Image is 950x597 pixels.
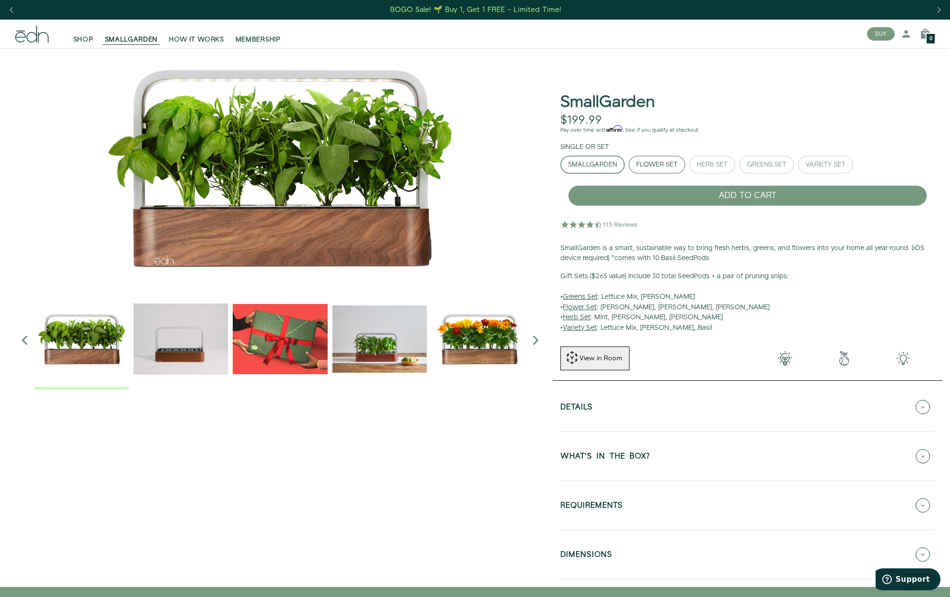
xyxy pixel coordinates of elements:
[755,351,815,366] img: 001-light-bulb.png
[560,272,789,281] b: Gift Sets ($265 value) Include 30 total SeedPods + a pair of pruning snips:
[560,243,935,264] p: SmallGarden is a smart, sustainable way to bring fresh herbs, greens, and flowers into your home ...
[526,331,545,350] i: Next slide
[629,156,685,174] button: Flower Set
[747,161,786,168] div: Greens Set
[390,2,563,17] a: BOGO Sale! 🌱 Buy 1, Get 1 FREE – Limited Time!
[697,161,728,168] div: Herb Set
[432,292,526,388] div: 5 / 6
[560,538,935,571] button: DIMENSIONS
[105,35,158,44] span: SMALLGARDEN
[560,403,593,414] h5: Details
[568,185,927,206] button: ADD TO CART
[689,156,735,174] button: Herb Set
[563,313,590,322] u: Herb Set
[34,292,129,388] div: 1 / 6
[332,292,427,386] img: edn-smallgarden-mixed-herbs-table-product-2000px_1024x.jpg
[560,452,650,463] h5: WHAT'S IN THE BOX?
[560,272,935,334] p: • : Lettuce Mix, [PERSON_NAME] • : [PERSON_NAME], [PERSON_NAME], [PERSON_NAME] • : Mint, [PERSON_...
[560,142,609,152] label: Single or Set
[560,489,935,522] button: REQUIREMENTS
[560,551,612,562] h5: DIMENSIONS
[332,292,427,388] div: 4 / 6
[815,351,874,366] img: green-earth.png
[563,292,598,302] u: Greens Set
[874,351,933,366] img: edn-smallgarden-tech.png
[230,23,287,44] a: MEMBERSHIP
[560,156,625,174] button: SmallGarden
[563,323,597,333] u: Variety Set
[99,23,164,44] a: SMALLGARDEN
[805,161,846,168] div: Variety Set
[134,292,228,386] img: edn-trim-basil.2021-09-07_14_55_24_1024x.gif
[560,215,639,234] img: 4.5 star rating
[15,48,545,287] img: Official-EDN-SMALLGARDEN-HERB-HERO-SLV-2000px_4096x.png
[560,94,655,111] h1: SmallGarden
[169,35,224,44] span: HOW IT WORKS
[929,36,932,42] span: 0
[867,27,895,41] button: BUY
[73,35,93,44] span: SHOP
[607,126,622,132] span: Affirm
[15,331,34,350] i: Previous slide
[560,390,935,424] button: Details
[560,440,935,473] button: WHAT'S IN THE BOX?
[560,126,935,135] p: Pay over time with . See if you qualify at checkout.
[636,161,678,168] div: Flower Set
[432,292,526,386] img: edn-smallgarden-marigold-hero-SLV-2000px_1024x.png
[233,292,327,386] img: EMAILS_-_Holiday_21_PT1_28_9986b34a-7908-4121-b1c1-9595d1e43abe_1024x.png
[560,346,630,370] button: View in Room
[68,23,99,44] a: SHOP
[34,292,129,386] img: Official-EDN-SMALLGARDEN-HERB-HERO-SLV-2000px_1024x.png
[568,161,617,168] div: SmallGarden
[233,292,327,388] div: 3 / 6
[163,23,229,44] a: HOW IT WORKS
[798,156,853,174] button: Variety Set
[390,5,561,15] div: BOGO Sale! 🌱 Buy 1, Get 1 FREE – Limited Time!
[15,48,545,287] div: 1 / 6
[236,35,281,44] span: MEMBERSHIP
[134,292,228,388] div: 2 / 6
[876,568,940,592] iframe: Opens a widget where you can find more information
[560,114,602,127] div: $199.99
[578,354,623,363] div: View in Room
[560,502,623,513] h5: REQUIREMENTS
[739,156,794,174] button: Greens Set
[563,303,597,312] u: Flower Set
